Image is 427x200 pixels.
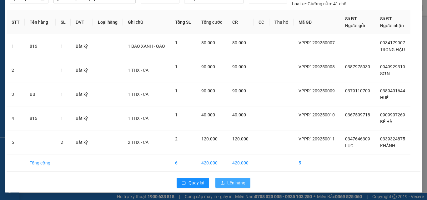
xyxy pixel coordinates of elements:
[345,143,353,148] span: LỤC
[61,116,63,121] span: 1
[175,40,178,45] span: 1
[269,10,294,34] th: Thu hộ
[232,88,246,93] span: 90.000
[232,112,246,117] span: 40.000
[7,106,25,130] td: 4
[182,181,186,186] span: rollback
[3,14,119,22] li: 01 [PERSON_NAME]
[254,10,269,34] th: CC
[128,68,148,73] span: 1 THX - CÁ
[201,112,215,117] span: 40.000
[380,47,405,52] span: TRỌNG HẬU
[380,16,392,21] span: Số ĐT
[71,106,93,130] td: Bất kỳ
[61,140,63,145] span: 2
[3,3,34,34] img: logo.jpg
[175,112,178,117] span: 1
[170,10,196,34] th: Tổng SL
[380,119,392,124] span: BÉ HÀ
[201,64,215,69] span: 90.000
[380,64,405,69] span: 0949929319
[7,82,25,106] td: 3
[227,154,254,172] td: 420.000
[3,22,119,29] li: 02523854854
[188,179,204,186] span: Quay lại
[25,10,55,34] th: Tên hàng
[71,82,93,106] td: Bất kỳ
[128,44,165,49] span: 1 BAO XANH - QÁO
[215,178,250,188] button: uploadLên hàng
[299,40,335,45] span: VPPR1209250007
[292,0,307,7] span: Loại xe:
[294,10,340,34] th: Mã GD
[345,88,370,93] span: 0379110709
[380,136,405,141] span: 0339324875
[201,40,215,45] span: 80.000
[128,140,148,145] span: 2 THX - CÁ
[25,106,55,130] td: 816
[380,95,389,100] span: HUẾ
[345,112,370,117] span: 0367509718
[7,10,25,34] th: STT
[380,23,404,28] span: Người nhận
[232,40,246,45] span: 80.000
[345,64,370,69] span: 0387975030
[25,82,55,106] td: BB
[61,68,63,73] span: 1
[71,130,93,154] td: Bất kỳ
[380,143,395,148] span: KHÁNH
[380,112,405,117] span: 0909907269
[227,179,245,186] span: Lên hàng
[61,92,63,97] span: 1
[196,10,227,34] th: Tổng cước
[93,10,123,34] th: Loại hàng
[128,92,148,97] span: 1 THX - CÁ
[292,0,346,7] div: Giường nằm 41 chỗ
[61,44,63,49] span: 1
[7,58,25,82] td: 2
[227,10,254,34] th: CR
[56,10,71,34] th: SL
[177,178,209,188] button: rollbackQuay lại
[299,64,335,69] span: VPPR1209250008
[36,4,88,12] b: [PERSON_NAME]
[380,88,405,93] span: 0389401644
[196,154,227,172] td: 420.000
[232,64,246,69] span: 90.000
[7,130,25,154] td: 5
[25,34,55,58] td: 816
[294,154,340,172] td: 5
[175,64,178,69] span: 1
[201,88,215,93] span: 90.000
[170,154,196,172] td: 6
[232,136,249,141] span: 120.000
[175,136,178,141] span: 2
[128,116,148,121] span: 1 THX - CÁ
[3,39,104,49] b: GỬI : VP [PERSON_NAME]
[7,34,25,58] td: 1
[36,23,41,28] span: phone
[220,181,225,186] span: upload
[25,154,55,172] td: Tổng cộng
[299,112,335,117] span: VPPR1209250010
[345,136,370,141] span: 0347646309
[299,88,335,93] span: VPPR1209250009
[201,136,218,141] span: 120.000
[123,10,170,34] th: Ghi chú
[299,136,335,141] span: VPPR1209250011
[380,71,390,76] span: SƠN
[345,23,365,28] span: Người gửi
[71,10,93,34] th: ĐVT
[345,16,357,21] span: Số ĐT
[71,34,93,58] td: Bất kỳ
[175,88,178,93] span: 1
[380,40,405,45] span: 0934179907
[71,58,93,82] td: Bất kỳ
[36,15,41,20] span: environment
